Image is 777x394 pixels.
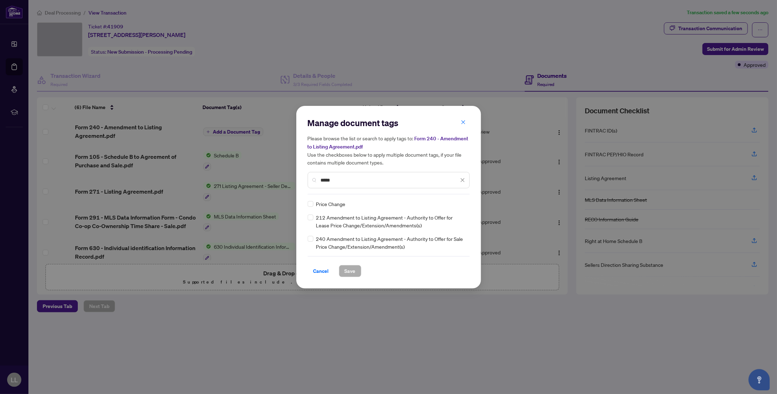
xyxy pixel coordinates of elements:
[316,214,465,229] span: 212 Amendment to Listing Agreement - Authority to Offer for Lease Price Change/Extension/Amendmen...
[339,265,361,277] button: Save
[749,369,770,390] button: Open asap
[308,117,470,129] h2: Manage document tags
[316,235,465,250] span: 240 Amendment to Listing Agreement - Authority to Offer for Sale Price Change/Extension/Amendment(s)
[308,134,470,166] h5: Please browse the list or search to apply tags to: Use the checkboxes below to apply multiple doc...
[461,120,466,125] span: close
[316,200,346,208] span: Price Change
[460,178,465,183] span: close
[313,265,329,277] span: Cancel
[308,135,469,150] span: Form 240 - Amendment to Listing Agreement.pdf
[308,265,335,277] button: Cancel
